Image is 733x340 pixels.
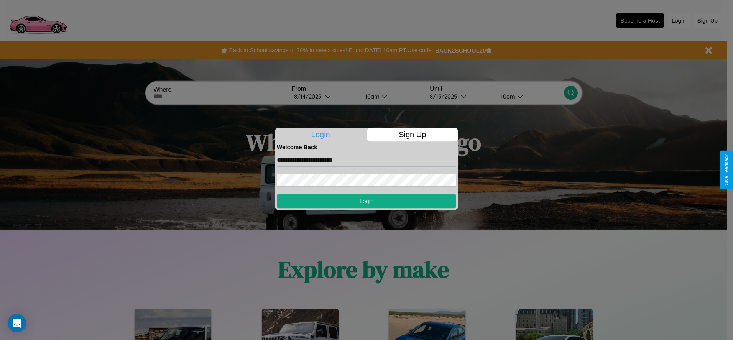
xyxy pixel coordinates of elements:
[8,314,26,332] div: Open Intercom Messenger
[724,154,729,186] div: Give Feedback
[275,128,366,141] p: Login
[367,128,459,141] p: Sign Up
[277,144,456,150] h4: Welcome Back
[277,194,456,208] button: Login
